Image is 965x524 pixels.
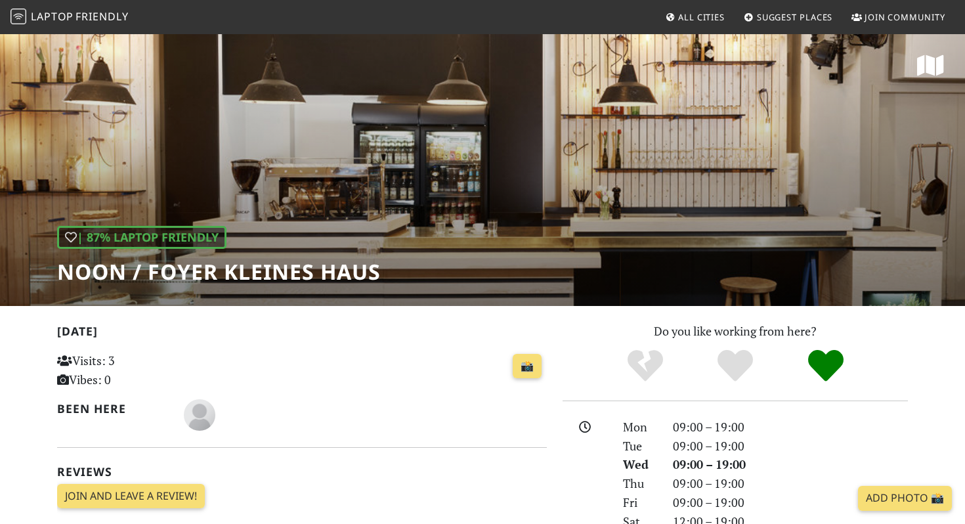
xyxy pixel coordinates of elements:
a: Suggest Places [739,5,838,29]
div: Tue [615,437,665,456]
div: 09:00 – 19:00 [665,455,916,474]
div: No [600,348,691,384]
div: Yes [690,348,781,384]
div: Definitely! [781,348,871,384]
div: | 87% Laptop Friendly [57,226,226,249]
span: Friendly [75,9,128,24]
div: 09:00 – 19:00 [665,418,916,437]
a: 📸 [513,354,542,379]
div: Mon [615,418,665,437]
span: Join Community [865,11,945,23]
p: Do you like working from here? [563,322,908,341]
a: Join Community [846,5,951,29]
h2: Reviews [57,465,547,479]
img: LaptopFriendly [11,9,26,24]
div: 09:00 – 19:00 [665,493,916,512]
div: 09:00 – 19:00 [665,437,916,456]
h2: Been here [57,402,168,416]
h1: noon / Foyer Kleines Haus [57,259,381,284]
div: Fri [615,493,665,512]
a: Join and leave a review! [57,484,205,509]
a: All Cities [660,5,730,29]
p: Visits: 3 Vibes: 0 [57,351,210,389]
h2: [DATE] [57,324,547,343]
a: Add Photo 📸 [858,486,952,511]
span: Paula Menzel [184,406,215,422]
div: 09:00 – 19:00 [665,474,916,493]
img: blank-535327c66bd565773addf3077783bbfce4b00ec00e9fd257753287c682c7fa38.png [184,399,215,431]
span: Suggest Places [757,11,833,23]
div: Thu [615,474,665,493]
div: Wed [615,455,665,474]
span: Laptop [31,9,74,24]
span: All Cities [678,11,725,23]
a: LaptopFriendly LaptopFriendly [11,6,129,29]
